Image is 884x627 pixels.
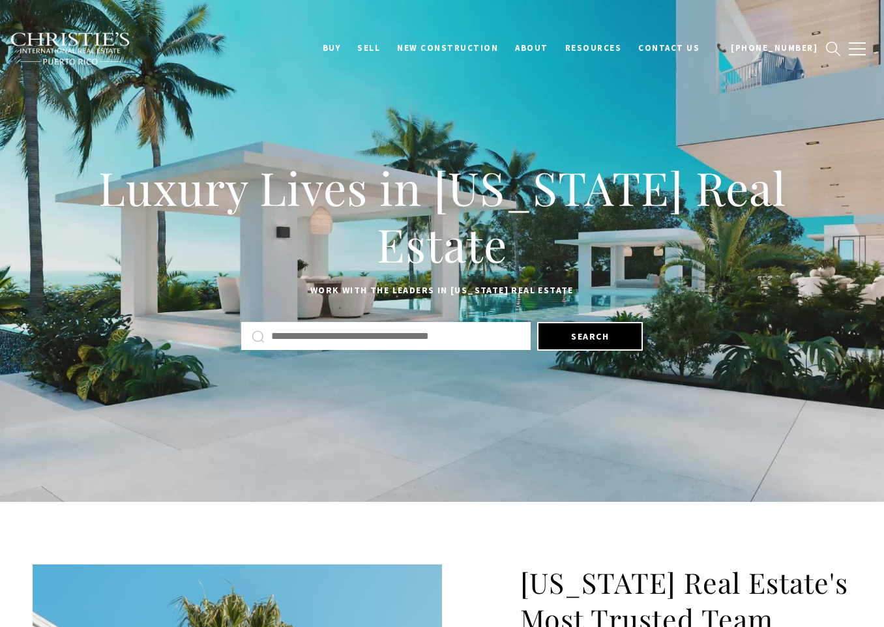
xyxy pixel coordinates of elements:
a: New Construction [389,36,507,61]
a: About [507,36,557,61]
a: 📞 [PHONE_NUMBER] [708,36,826,61]
span: 📞 [PHONE_NUMBER] [716,42,818,53]
h1: Luxury Lives in [US_STATE] Real Estate [33,159,851,273]
button: Search [537,322,643,351]
a: BUY [314,36,349,61]
img: Christie's International Real Estate black text logo [10,32,131,66]
a: SELL [349,36,389,61]
span: New Construction [397,42,498,53]
p: Work with the leaders in [US_STATE] Real Estate [33,283,851,299]
a: Resources [557,36,630,61]
span: Contact Us [638,42,700,53]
